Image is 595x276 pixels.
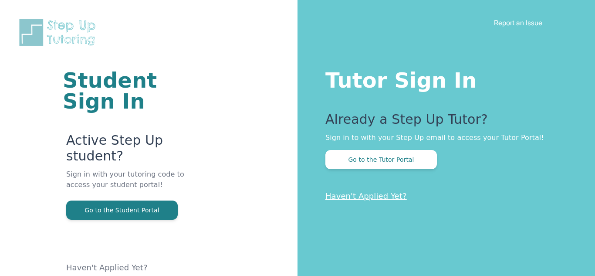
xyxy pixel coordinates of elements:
h1: Tutor Sign In [325,66,560,91]
button: Go to the Student Portal [66,201,178,220]
h1: Student Sign In [63,70,193,112]
p: Already a Step Up Tutor? [325,112,560,133]
a: Haven't Applied Yet? [66,263,148,272]
a: Haven't Applied Yet? [325,191,407,201]
button: Go to the Tutor Portal [325,150,437,169]
p: Sign in with your tutoring code to access your student portal! [66,169,193,201]
a: Report an Issue [494,18,542,27]
a: Go to the Student Portal [66,206,178,214]
a: Go to the Tutor Portal [325,155,437,164]
p: Active Step Up student? [66,133,193,169]
p: Sign in to with your Step Up email to access your Tutor Portal! [325,133,560,143]
img: Step Up Tutoring horizontal logo [17,17,101,48]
